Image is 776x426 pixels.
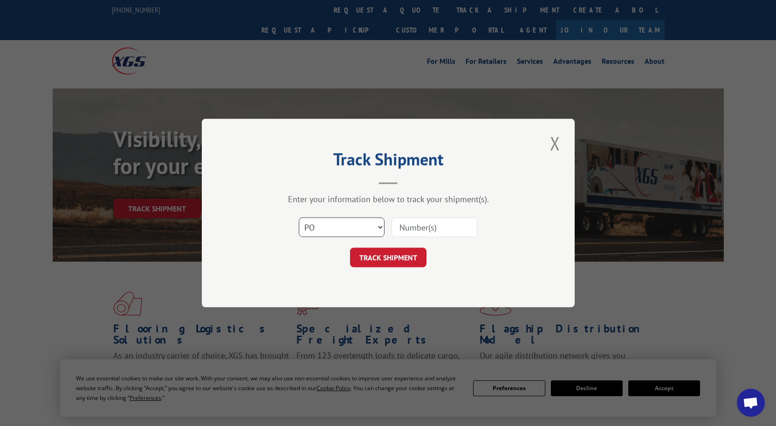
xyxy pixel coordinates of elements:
h2: Track Shipment [248,153,528,170]
button: TRACK SHIPMENT [350,248,426,267]
input: Number(s) [391,217,477,237]
a: Open chat [737,389,765,417]
button: Close modal [547,130,563,156]
div: Enter your information below to track your shipment(s). [248,194,528,204]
